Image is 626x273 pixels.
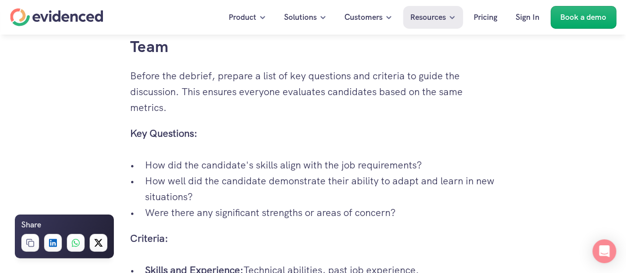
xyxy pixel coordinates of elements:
[560,11,606,24] p: Book a demo
[130,232,168,245] strong: Criteria:
[229,11,256,24] p: Product
[130,68,496,115] p: Before the debrief, prepare a list of key questions and criteria to guide the discussion. This en...
[10,8,103,26] a: Home
[145,173,496,205] p: How well did the candidate demonstrate their ability to adapt and learn in new situations?
[516,11,539,24] p: Sign In
[145,157,496,173] p: How did the candidate's skills align with the job requirements?
[21,218,41,231] h6: Share
[344,11,383,24] p: Customers
[130,127,197,140] strong: Key Questions:
[284,11,317,24] p: Solutions
[145,205,496,220] p: Were there any significant strengths or areas of concern?
[410,11,446,24] p: Resources
[550,6,616,29] a: Book a demo
[474,11,497,24] p: Pricing
[466,6,505,29] a: Pricing
[508,6,547,29] a: Sign In
[592,239,616,263] div: Open Intercom Messenger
